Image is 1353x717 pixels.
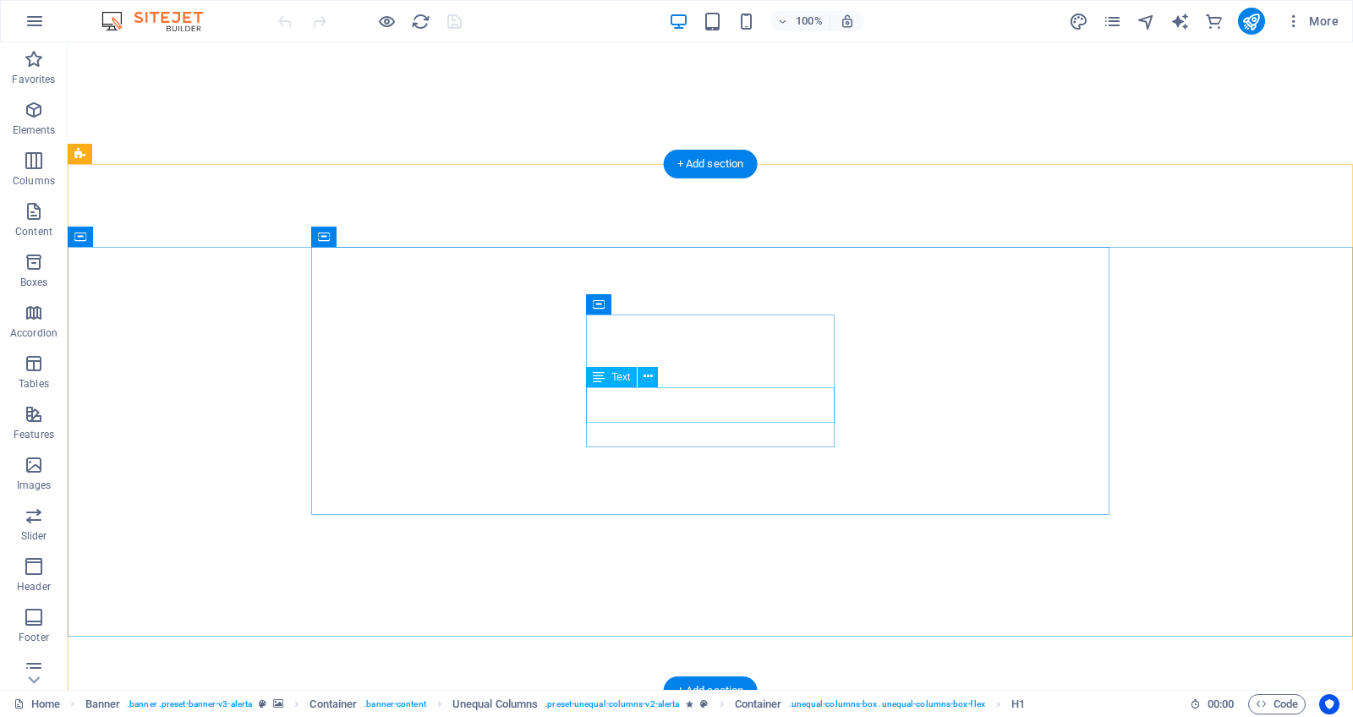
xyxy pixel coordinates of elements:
p: Boxes [20,276,48,289]
p: Features [14,428,54,441]
span: . banner .preset-banner-v3-alerta [127,694,252,714]
p: Header [17,580,51,594]
button: Click here to leave preview mode and continue editing [376,11,397,31]
button: navigator [1137,11,1157,31]
i: This element is a customizable preset [700,699,708,709]
i: Element contains an animation [686,699,693,709]
p: Elements [13,123,56,137]
button: text_generator [1170,11,1191,31]
span: . preset-unequal-columns-v2-alerta [545,694,679,714]
p: Footer [19,631,49,644]
p: Columns [13,174,55,188]
span: Click to select. Double-click to edit [309,694,357,714]
button: 100% [770,11,830,31]
button: design [1069,11,1089,31]
h6: 100% [796,11,823,31]
i: Pages (Ctrl+Alt+S) [1103,12,1122,31]
span: . banner-content [364,694,425,714]
i: Navigator [1137,12,1156,31]
h6: Session time [1190,694,1235,714]
span: . unequal-columns-box .unequal-columns-box-flex [789,694,985,714]
button: Code [1248,694,1306,714]
img: Editor Logo [97,11,224,31]
i: Design (Ctrl+Alt+Y) [1069,12,1088,31]
a: Click to cancel selection. Double-click to open Pages [14,694,60,714]
span: : [1219,698,1222,710]
button: publish [1238,8,1265,35]
button: Usercentrics [1319,694,1339,714]
i: On resize automatically adjust zoom level to fit chosen device. [840,14,855,29]
i: This element contains a background [273,699,283,709]
i: Reload page [411,12,430,31]
span: Click to select. Double-click to edit [452,694,538,714]
div: + Add section [664,150,758,178]
p: Tables [19,377,49,391]
i: Commerce [1204,12,1224,31]
i: Publish [1241,12,1261,31]
nav: breadcrumb [85,694,1026,714]
span: More [1285,13,1339,30]
p: Content [15,225,52,238]
p: Slider [21,529,47,543]
span: 00 00 [1208,694,1234,714]
button: reload [410,11,430,31]
p: Images [17,479,52,492]
i: This element is a customizable preset [259,699,266,709]
p: Accordion [10,326,58,340]
i: AI Writer [1170,12,1190,31]
button: More [1279,8,1345,35]
span: Code [1256,694,1298,714]
span: Text [611,372,630,382]
span: Click to select. Double-click to edit [1011,694,1025,714]
div: + Add section [664,676,758,705]
button: commerce [1204,11,1224,31]
span: Click to select. Double-click to edit [85,694,121,714]
p: Favorites [12,73,55,86]
span: Click to select. Double-click to edit [735,694,782,714]
button: pages [1103,11,1123,31]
